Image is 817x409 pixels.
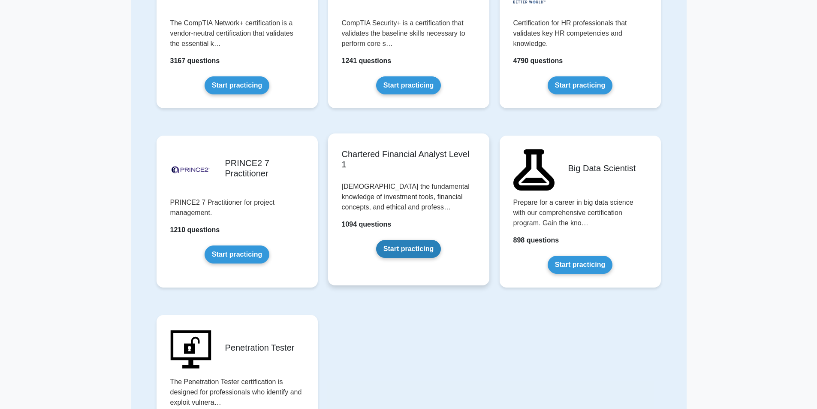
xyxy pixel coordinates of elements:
[548,76,612,94] a: Start practicing
[205,245,269,264] a: Start practicing
[548,256,612,274] a: Start practicing
[376,240,441,258] a: Start practicing
[205,76,269,94] a: Start practicing
[376,76,441,94] a: Start practicing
